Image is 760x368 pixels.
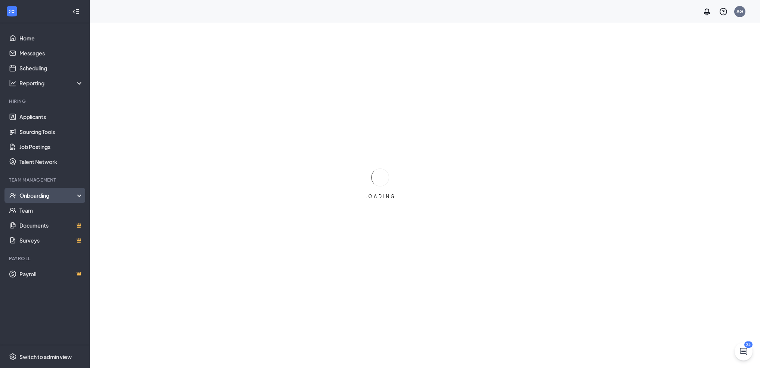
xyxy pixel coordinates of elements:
div: LOADING [361,193,399,200]
a: Sourcing Tools [19,124,83,139]
div: Hiring [9,98,82,104]
button: ChatActive [735,343,753,361]
div: Onboarding [19,192,77,199]
div: 23 [744,341,753,348]
svg: QuestionInfo [719,7,728,16]
a: Team [19,203,83,218]
div: Team Management [9,177,82,183]
div: Switch to admin view [19,353,72,361]
a: SurveysCrown [19,233,83,248]
a: Messages [19,46,83,61]
a: Scheduling [19,61,83,76]
div: AG [736,8,743,15]
div: Payroll [9,255,82,262]
svg: UserCheck [9,192,16,199]
div: Reporting [19,79,84,87]
svg: Analysis [9,79,16,87]
svg: ChatActive [739,347,748,356]
a: PayrollCrown [19,267,83,282]
a: Home [19,31,83,46]
svg: WorkstreamLogo [8,7,16,15]
a: Applicants [19,109,83,124]
a: DocumentsCrown [19,218,83,233]
a: Job Postings [19,139,83,154]
svg: Notifications [702,7,711,16]
a: Talent Network [19,154,83,169]
svg: Settings [9,353,16,361]
svg: Collapse [72,8,80,15]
